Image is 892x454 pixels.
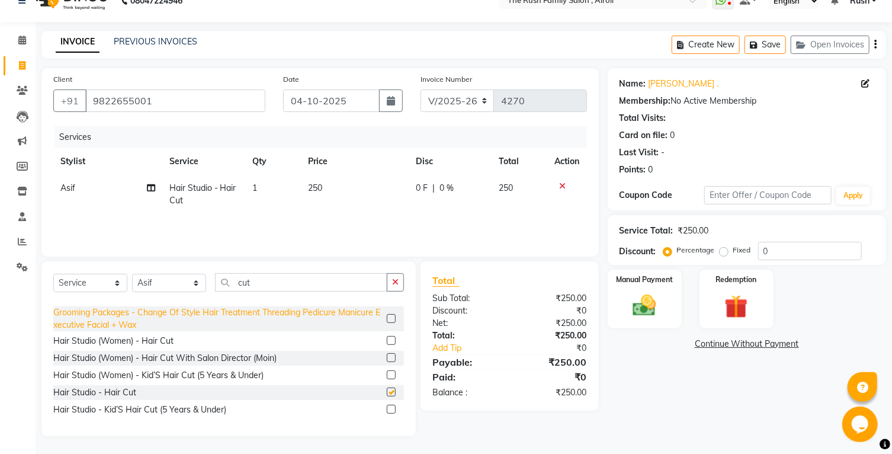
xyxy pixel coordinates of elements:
[509,317,595,330] div: ₹250.00
[301,148,409,175] th: Price
[620,78,646,90] div: Name:
[620,146,659,159] div: Last Visit:
[509,355,595,369] div: ₹250.00
[842,407,880,442] iframe: chat widget
[252,183,257,193] span: 1
[416,182,428,194] span: 0 F
[662,146,665,159] div: -
[509,305,595,317] div: ₹0
[308,183,322,193] span: 250
[53,369,264,382] div: Hair Studio (Women) - Kid’S Hair Cut (5 Years & Under)
[56,31,100,53] a: INVOICE
[625,292,663,319] img: _cash.svg
[421,74,472,85] label: Invoice Number
[649,164,653,176] div: 0
[85,89,265,112] input: Search by Name/Mobile/Email/Code
[283,74,299,85] label: Date
[423,292,509,305] div: Sub Total:
[616,274,673,285] label: Manual Payment
[423,355,509,369] div: Payable:
[716,274,757,285] label: Redemption
[745,36,786,54] button: Save
[53,306,382,331] div: Grooming Packages - Change Of Style Hair Treatment Threading Pedicure Manicure Executive Facial +...
[423,317,509,330] div: Net:
[409,148,491,175] th: Disc
[53,89,86,112] button: +91
[215,273,387,292] input: Search or Scan
[509,370,595,384] div: ₹0
[499,183,513,193] span: 250
[649,78,719,90] a: [PERSON_NAME] .
[620,95,671,107] div: Membership:
[620,225,673,237] div: Service Total:
[169,183,236,206] span: Hair Studio - Hair Cut
[678,225,709,237] div: ₹250.00
[677,245,715,255] label: Percentage
[245,148,301,175] th: Qty
[509,330,595,342] div: ₹250.00
[54,126,596,148] div: Services
[53,148,162,175] th: Stylist
[620,189,704,202] div: Coupon Code
[733,245,751,255] label: Fixed
[439,182,454,194] span: 0 %
[620,95,874,107] div: No Active Membership
[114,36,197,47] a: PREVIOUS INVOICES
[53,352,277,365] div: Hair Studio (Women) - Hair Cut With Salon Director (Moin)
[53,335,174,347] div: Hair Studio (Women) - Hair Cut
[672,36,740,54] button: Create New
[704,186,832,204] input: Enter Offer / Coupon Code
[717,292,755,321] img: _gift.svg
[509,386,595,399] div: ₹250.00
[836,187,870,204] button: Apply
[53,386,136,399] div: Hair Studio - Hair Cut
[53,404,226,416] div: Hair Studio - Kid’S Hair Cut (5 Years & Under)
[432,274,460,287] span: Total
[162,148,246,175] th: Service
[524,342,596,354] div: ₹0
[53,74,72,85] label: Client
[620,245,656,258] div: Discount:
[610,338,884,350] a: Continue Without Payment
[509,292,595,305] div: ₹250.00
[60,183,75,193] span: Asif
[492,148,548,175] th: Total
[620,129,668,142] div: Card on file:
[423,370,509,384] div: Paid:
[548,148,587,175] th: Action
[620,164,646,176] div: Points:
[423,330,509,342] div: Total:
[620,112,666,124] div: Total Visits:
[423,386,509,399] div: Balance :
[423,305,509,317] div: Discount:
[791,36,869,54] button: Open Invoices
[670,129,675,142] div: 0
[432,182,435,194] span: |
[423,342,524,354] a: Add Tip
